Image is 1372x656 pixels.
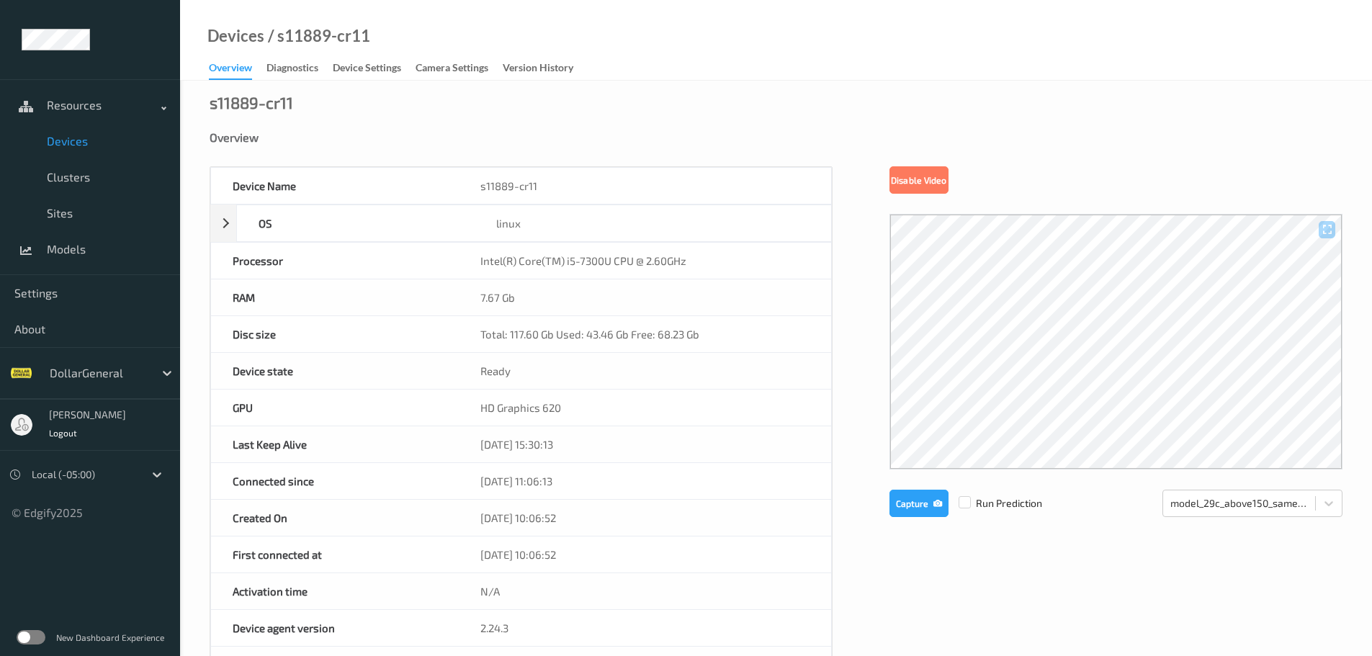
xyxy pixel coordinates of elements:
[211,610,459,646] div: Device agent version
[459,390,831,426] div: HD Graphics 620
[211,463,459,499] div: Connected since
[210,130,1342,145] div: Overview
[237,205,475,241] div: OS
[459,573,831,609] div: N/A
[333,60,401,78] div: Device Settings
[889,490,949,517] button: Capture
[211,573,459,609] div: Activation time
[211,536,459,572] div: First connected at
[211,316,459,352] div: Disc size
[211,353,459,389] div: Device state
[416,58,503,78] a: Camera Settings
[459,463,831,499] div: [DATE] 11:06:13
[503,58,588,78] a: Version History
[211,168,459,204] div: Device Name
[459,426,831,462] div: [DATE] 15:30:13
[459,610,831,646] div: 2.24.3
[503,60,573,78] div: Version History
[211,279,459,315] div: RAM
[416,60,488,78] div: Camera Settings
[889,166,949,194] button: Disable Video
[333,58,416,78] a: Device Settings
[210,95,293,109] div: s11889-cr11
[459,243,831,279] div: Intel(R) Core(TM) i5-7300U CPU @ 2.60GHz
[459,316,831,352] div: Total: 117.60 Gb Used: 43.46 Gb Free: 68.23 Gb
[211,426,459,462] div: Last Keep Alive
[207,29,264,43] a: Devices
[266,60,318,78] div: Diagnostics
[475,205,831,241] div: linux
[459,353,831,389] div: Ready
[209,58,266,80] a: Overview
[211,500,459,536] div: Created On
[266,58,333,78] a: Diagnostics
[459,168,831,204] div: s11889-cr11
[210,205,832,242] div: OSlinux
[459,536,831,572] div: [DATE] 10:06:52
[209,60,252,80] div: Overview
[211,243,459,279] div: Processor
[949,496,1042,511] span: Run Prediction
[211,390,459,426] div: GPU
[459,279,831,315] div: 7.67 Gb
[459,500,831,536] div: [DATE] 10:06:52
[264,29,370,43] div: / s11889-cr11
